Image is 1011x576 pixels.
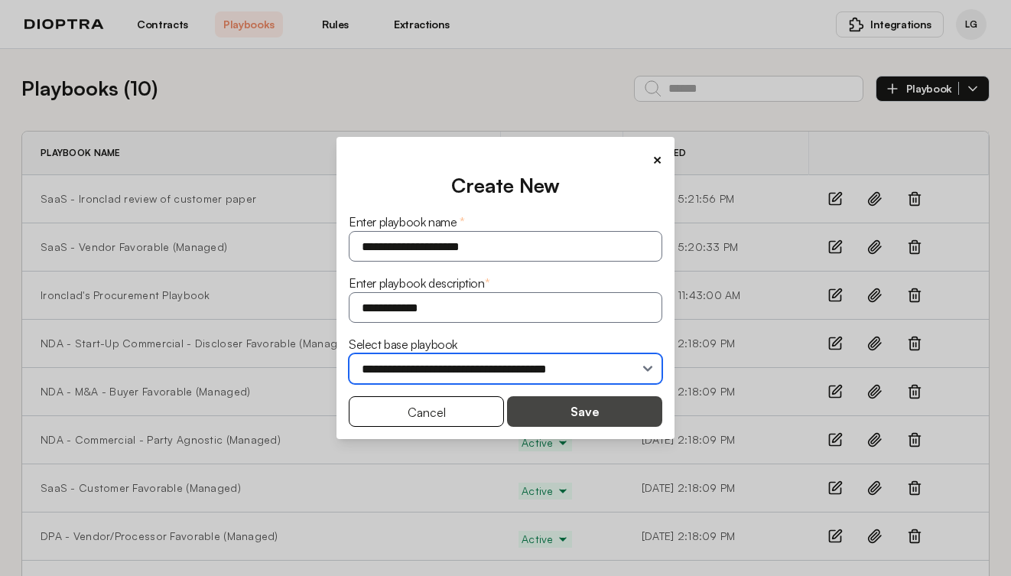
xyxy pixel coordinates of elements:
[349,274,662,292] div: Enter playbook description
[349,396,504,427] button: Cancel
[349,213,662,231] div: Enter playbook name
[349,171,662,200] div: Create New
[507,396,662,427] button: Save
[349,335,662,353] div: Select base playbook
[652,149,662,171] button: ×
